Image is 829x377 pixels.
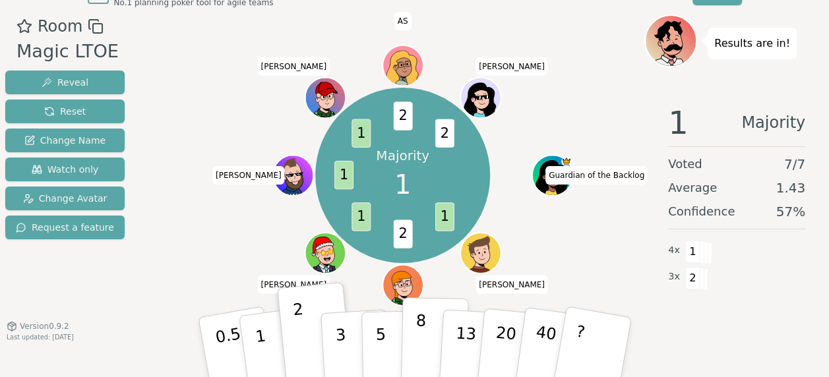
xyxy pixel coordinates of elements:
[435,119,454,148] span: 2
[5,71,125,94] button: Reveal
[5,216,125,239] button: Request a feature
[292,300,309,372] p: 2
[393,220,412,248] span: 2
[776,202,805,221] span: 57 %
[38,14,82,38] span: Room
[668,107,689,138] span: 1
[16,38,119,65] div: Magic LTOE
[476,275,548,293] span: Click to change your name
[784,155,805,173] span: 7 / 7
[668,270,680,284] span: 3 x
[44,105,86,118] span: Reset
[7,333,74,341] span: Last updated: [DATE]
[352,119,371,148] span: 1
[257,275,330,293] span: Click to change your name
[741,107,805,138] span: Majority
[685,267,700,289] span: 2
[394,165,411,204] span: 1
[394,12,412,30] span: Click to change your name
[23,192,107,205] span: Change Avatar
[5,187,125,210] button: Change Avatar
[334,161,353,189] span: 1
[16,221,114,234] span: Request a feature
[668,243,680,258] span: 4 x
[257,57,330,75] span: Click to change your name
[668,202,735,221] span: Confidence
[16,14,32,38] button: Add as favourite
[212,166,285,185] span: Click to change your name
[668,179,717,197] span: Average
[435,202,454,231] span: 1
[685,241,700,263] span: 1
[32,163,99,176] span: Watch only
[352,202,371,231] span: 1
[24,134,106,147] span: Change Name
[5,129,125,152] button: Change Name
[668,155,702,173] span: Voted
[545,166,648,185] span: Click to change your name
[5,100,125,123] button: Reset
[376,146,429,165] p: Majority
[7,321,69,332] button: Version0.9.2
[393,102,412,130] span: 2
[561,156,571,166] span: Guardian of the Backlog is the host
[476,57,548,75] span: Click to change your name
[776,179,805,197] span: 1.43
[20,321,69,332] span: Version 0.9.2
[5,158,125,181] button: Watch only
[384,266,422,304] button: Click to change your avatar
[714,34,790,53] p: Results are in!
[42,76,88,89] span: Reveal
